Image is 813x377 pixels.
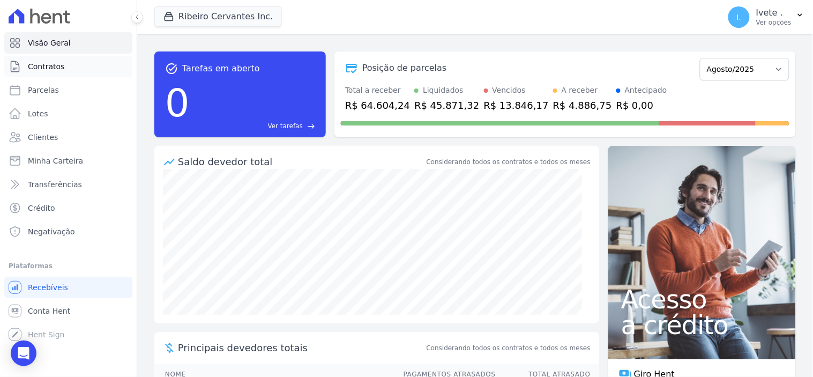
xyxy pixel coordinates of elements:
[345,85,410,96] div: Total a receber
[11,341,36,366] div: Open Intercom Messenger
[178,341,424,355] span: Principais devedores totais
[28,179,82,190] span: Transferências
[4,103,132,124] a: Lotes
[194,121,315,131] a: Ver tarefas east
[493,85,526,96] div: Vencidos
[423,85,464,96] div: Liquidados
[182,62,260,75] span: Tarefas em aberto
[4,127,132,148] a: Clientes
[28,85,59,95] span: Parcelas
[427,343,591,353] span: Considerando todos os contratos e todos os meses
[154,6,282,27] button: Ribeiro Cervantes Inc.
[165,75,190,131] div: 0
[345,98,410,113] div: R$ 64.604,24
[4,277,132,298] a: Recebíveis
[4,300,132,322] a: Conta Hent
[621,286,783,312] span: Acesso
[28,108,48,119] span: Lotes
[756,8,792,18] p: Ivete .
[4,197,132,219] a: Crédito
[4,150,132,172] a: Minha Carteira
[28,226,75,237] span: Negativação
[9,260,128,272] div: Plataformas
[737,13,742,21] span: I.
[28,156,83,166] span: Minha Carteira
[4,174,132,195] a: Transferências
[28,203,55,213] span: Crédito
[4,56,132,77] a: Contratos
[4,79,132,101] a: Parcelas
[621,312,783,338] span: a crédito
[28,132,58,143] span: Clientes
[616,98,667,113] div: R$ 0,00
[28,282,68,293] span: Recebíveis
[720,2,813,32] button: I. Ivete . Ver opções
[307,122,315,130] span: east
[553,98,612,113] div: R$ 4.886,75
[28,306,70,316] span: Conta Hent
[362,62,447,75] div: Posição de parcelas
[165,62,178,75] span: task_alt
[625,85,667,96] div: Antecipado
[178,154,424,169] div: Saldo devedor total
[427,157,591,167] div: Considerando todos os contratos e todos os meses
[414,98,479,113] div: R$ 45.871,32
[756,18,792,27] p: Ver opções
[484,98,549,113] div: R$ 13.846,17
[28,61,64,72] span: Contratos
[268,121,303,131] span: Ver tarefas
[562,85,598,96] div: A receber
[4,221,132,242] a: Negativação
[4,32,132,54] a: Visão Geral
[28,38,71,48] span: Visão Geral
